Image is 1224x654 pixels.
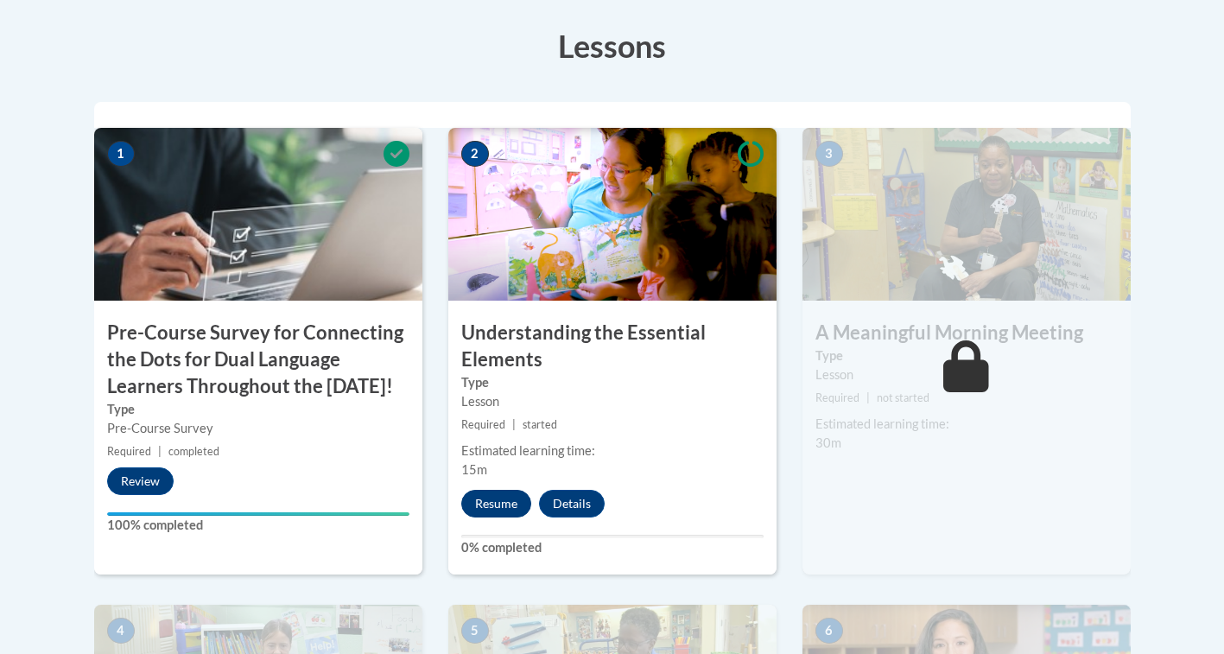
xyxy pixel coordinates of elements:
div: Lesson [461,392,764,411]
span: 2 [461,141,489,167]
span: | [866,391,870,404]
span: 4 [107,618,135,644]
button: Details [539,490,605,517]
div: Estimated learning time: [461,441,764,460]
span: 6 [815,618,843,644]
span: 15m [461,462,487,477]
img: Course Image [802,128,1131,301]
div: Lesson [815,365,1118,384]
h3: Understanding the Essential Elements [448,320,777,373]
span: | [512,418,516,431]
img: Course Image [448,128,777,301]
img: Course Image [94,128,422,301]
label: 0% completed [461,538,764,557]
span: 1 [107,141,135,167]
h3: A Meaningful Morning Meeting [802,320,1131,346]
span: 30m [815,435,841,450]
label: 100% completed [107,516,409,535]
span: 3 [815,141,843,167]
span: | [158,445,162,458]
label: Type [107,400,409,419]
h3: Lessons [94,24,1131,67]
button: Review [107,467,174,495]
div: Your progress [107,512,409,516]
label: Type [461,373,764,392]
h3: Pre-Course Survey for Connecting the Dots for Dual Language Learners Throughout the [DATE]! [94,320,422,399]
div: Estimated learning time: [815,415,1118,434]
label: Type [815,346,1118,365]
button: Resume [461,490,531,517]
span: Required [461,418,505,431]
span: 5 [461,618,489,644]
span: not started [877,391,929,404]
div: Pre-Course Survey [107,419,409,438]
span: Required [815,391,859,404]
span: completed [168,445,219,458]
span: Required [107,445,151,458]
span: started [523,418,557,431]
